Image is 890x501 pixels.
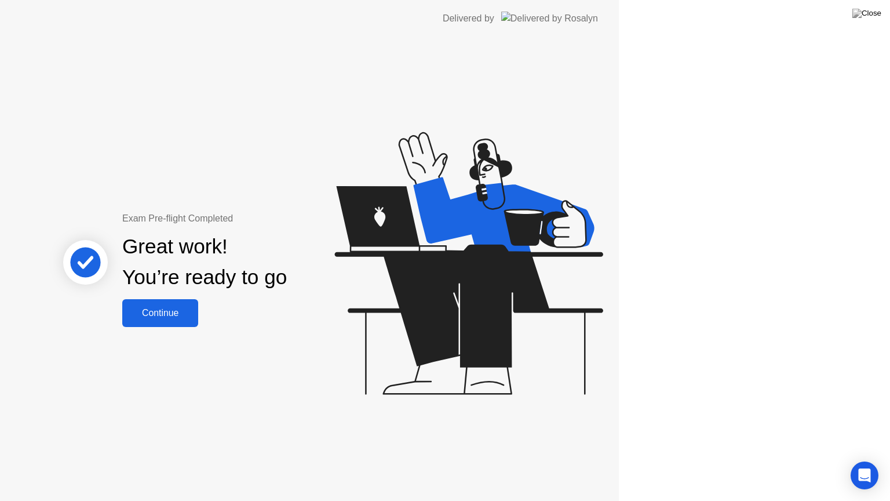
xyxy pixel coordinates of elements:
div: Exam Pre-flight Completed [122,212,362,226]
div: Great work! You’re ready to go [122,231,287,293]
div: Continue [126,308,195,318]
img: Delivered by Rosalyn [501,12,598,25]
button: Continue [122,299,198,327]
img: Close [852,9,881,18]
div: Open Intercom Messenger [851,462,878,489]
div: Delivered by [443,12,494,26]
